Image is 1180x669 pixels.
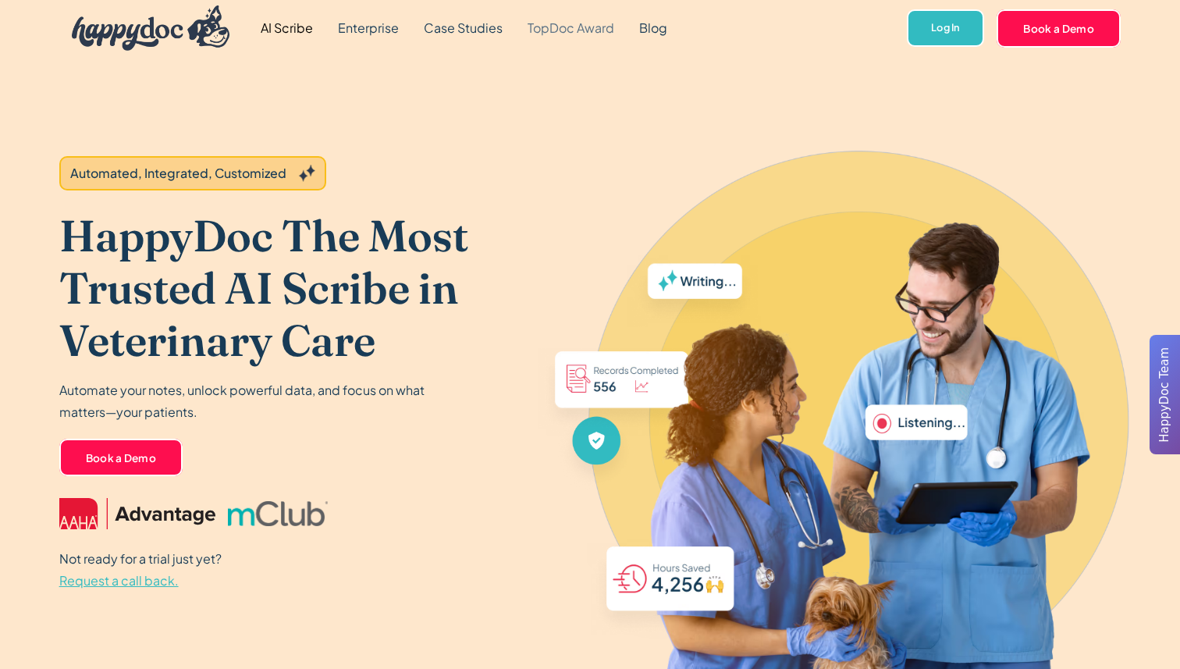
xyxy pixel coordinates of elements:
[59,498,215,529] img: AAHA Advantage logo
[59,2,229,55] a: home
[59,439,183,476] a: Book a Demo
[72,5,229,51] img: HappyDoc Logo: A happy dog with his ear up, listening.
[59,209,537,367] h1: HappyDoc The Most Trusted AI Scribe in Veterinary Care
[59,379,434,423] p: Automate your notes, unlock powerful data, and focus on what matters—your patients.
[907,9,984,48] a: Log In
[59,572,179,589] span: Request a call back.
[228,501,328,526] img: mclub logo
[70,164,286,183] div: Automated, Integrated, Customized
[59,548,222,592] p: Not ready for a trial just yet?
[997,9,1121,47] a: Book a Demo
[299,165,315,182] img: Grey sparkles.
